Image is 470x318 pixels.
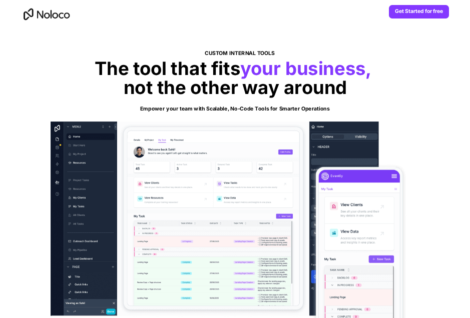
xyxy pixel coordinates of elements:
[140,105,330,112] strong: Empower your team with Scalable, No-Code Tools for Smarter Operations
[395,8,443,14] strong: Get Started for free
[123,76,347,98] span: not the other way around
[240,57,371,79] span: your business,
[389,5,449,18] a: Get Started for free
[205,49,275,56] span: CUSTOM INTERNAL TOOLS
[94,57,240,79] span: The tool that fits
